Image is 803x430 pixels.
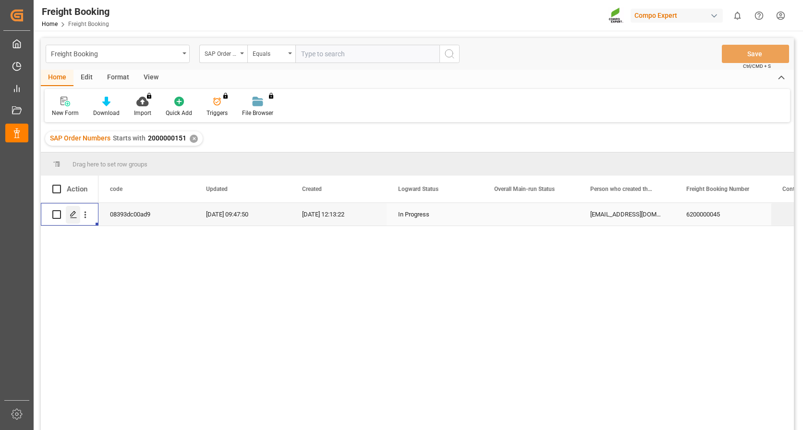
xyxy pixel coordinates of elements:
[743,63,771,70] span: Ctrl/CMD + S
[100,70,136,86] div: Format
[295,45,439,63] input: Type to search
[41,203,98,226] div: Press SPACE to select this row.
[494,186,555,192] span: Overall Main-run Status
[247,45,295,63] button: open menu
[253,47,285,58] div: Equals
[50,134,110,142] span: SAP Order Numbers
[206,186,228,192] span: Updated
[205,47,237,58] div: SAP Order Numbers
[73,161,147,168] span: Drag here to set row groups
[398,203,471,226] div: In Progress
[93,109,120,117] div: Download
[631,6,727,25] button: Compo Expert
[51,47,179,59] div: Freight Booking
[42,21,58,27] a: Home
[199,45,247,63] button: open menu
[439,45,460,63] button: search button
[631,9,723,23] div: Compo Expert
[727,5,748,26] button: show 0 new notifications
[195,203,291,226] div: [DATE] 09:47:50
[686,186,749,192] span: Freight Booking Number
[291,203,387,226] div: [DATE] 12:13:22
[675,203,771,226] div: 6200000045
[748,5,770,26] button: Help Center
[98,203,195,226] div: 08393dc00ad9
[46,45,190,63] button: open menu
[73,70,100,86] div: Edit
[52,109,79,117] div: New Form
[608,7,624,24] img: Screenshot%202023-09-29%20at%2010.02.21.png_1712312052.png
[110,186,122,192] span: code
[113,134,146,142] span: Starts with
[166,109,192,117] div: Quick Add
[67,185,87,193] div: Action
[722,45,789,63] button: Save
[398,186,438,192] span: Logward Status
[302,186,322,192] span: Created
[579,203,675,226] div: [EMAIL_ADDRESS][DOMAIN_NAME]
[136,70,166,86] div: View
[590,186,655,192] span: Person who created the Object Mail Address
[190,135,198,143] div: ✕
[41,70,73,86] div: Home
[42,4,109,19] div: Freight Booking
[148,134,186,142] span: 2000000151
